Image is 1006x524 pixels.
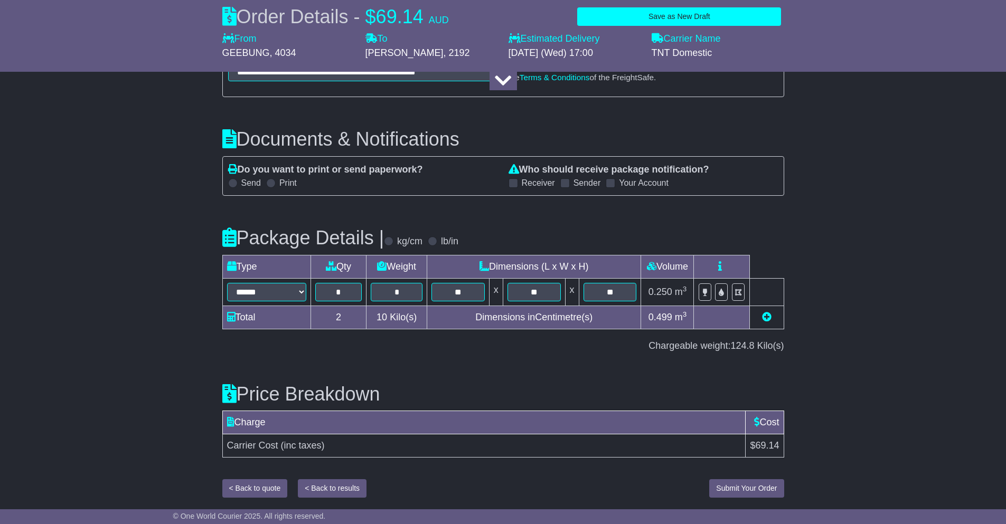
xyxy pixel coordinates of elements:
label: Sender [573,178,601,188]
h3: Documents & Notifications [222,129,784,150]
td: Volume [641,255,694,278]
span: m [675,312,687,322]
span: Submit Your Order [716,484,777,492]
button: Save as New Draft [577,7,781,26]
label: From [222,33,257,45]
button: Submit Your Order [709,479,784,498]
span: $ [365,6,376,27]
label: Send [241,178,261,188]
div: Order Details - [222,5,449,28]
span: GEEBUNG [222,47,270,58]
label: lb/in [441,236,458,247]
h3: Price Breakdown [222,384,784,405]
span: 0.250 [648,287,672,297]
span: $69.14 [750,440,779,451]
span: 124.8 [730,340,754,351]
span: (inc taxes) [281,440,325,451]
label: Print [279,178,297,188]
label: Estimated Delivery [509,33,641,45]
span: 0.499 [648,312,672,322]
td: Dimensions (L x W x H) [427,255,641,278]
button: < Back to results [298,479,366,498]
td: x [565,278,579,306]
span: , 4034 [270,47,296,58]
td: Type [222,255,311,278]
button: < Back to quote [222,479,288,498]
a: Add new item [762,312,772,322]
div: TNT Domestic [652,47,784,59]
label: Receiver [522,178,555,188]
td: Qty [311,255,366,278]
td: Cost [746,411,784,434]
sup: 3 [683,310,687,318]
td: Total [222,306,311,329]
h3: Package Details | [222,227,384,249]
span: AUD [429,15,449,25]
label: To [365,33,388,45]
td: Dimensions in Centimetre(s) [427,306,641,329]
td: Weight [366,255,427,278]
span: m [675,287,687,297]
span: , 2192 [444,47,470,58]
sup: 3 [683,285,687,293]
span: 10 [377,312,387,322]
td: Charge [222,411,746,434]
label: kg/cm [397,236,422,247]
td: Kilo(s) [366,306,427,329]
label: Carrier Name [652,33,721,45]
span: 69.14 [376,6,424,27]
label: Your Account [619,178,669,188]
td: x [489,278,503,306]
span: © One World Courier 2025. All rights reserved. [173,512,326,520]
label: Do you want to print or send paperwork? [228,164,423,176]
span: [PERSON_NAME] [365,47,444,58]
span: Carrier Cost [227,440,278,451]
td: 2 [311,306,366,329]
div: [DATE] (Wed) 17:00 [509,47,641,59]
label: Who should receive package notification? [509,164,709,176]
div: Chargeable weight: Kilo(s) [222,340,784,352]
